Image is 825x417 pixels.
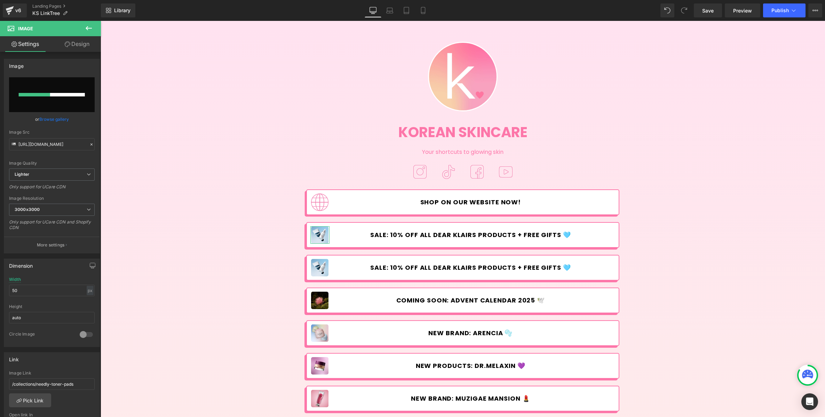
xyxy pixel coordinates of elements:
div: Dimension [9,259,33,269]
input: auto [9,285,95,296]
div: Link [9,353,19,362]
p: Your shortcuts to glowing skin [206,127,519,135]
button: More settings [4,237,100,253]
img: Dr.Melaxin [211,336,228,354]
span: Save [702,7,714,14]
a: Browse gallery [39,113,69,125]
a: Desktop [365,3,381,17]
div: Image [9,59,24,69]
h1: Korean Skincare [199,101,526,122]
div: Only support for UCare CDN and Shopify CDN [9,219,95,235]
div: Image Src [9,130,95,135]
img: Pink planet icon [211,173,228,190]
img: Needly Free Gift [211,205,228,223]
input: Link [9,138,95,150]
img: Advent Calendar [211,271,228,288]
p: More settings [37,242,65,248]
div: Image Link [9,371,95,376]
a: SALE: 10% OFF ALL DEAR KLAIRS PRODUCTS + FREE GIFTS 🩵 [236,239,515,254]
a: Landing Pages [32,3,101,9]
img: Dr.Melaxin [211,304,228,321]
button: Publish [763,3,806,17]
a: NEW BRAND: MUZIGAE MANSION 💄 [236,370,515,385]
div: Image Quality [9,161,95,166]
span: COMING SOON: Advent Calendar 2025 🕊️ [296,276,445,283]
img: Dear Klairs [211,369,228,386]
a: Tablet [398,3,415,17]
button: Undo [660,3,674,17]
a: Shop on our website now! [236,174,515,189]
span: Image [18,26,33,31]
div: or [9,116,95,123]
div: Circle Image [9,331,73,339]
a: Pick Link [9,393,51,407]
input: https://your-shop.myshopify.com [9,378,95,390]
div: Only support for UCare CDN [9,184,95,194]
a: New Library [101,3,135,17]
img: Dear Klairs [211,238,228,255]
a: Preview [725,3,760,17]
button: More [808,3,822,17]
a: SALE: 10% OFF ALL DEAR KLAIRS PRODUCTS + FREE GIFTS 🩵 [236,207,515,221]
span: Publish [771,8,789,13]
span: SALE: 10% OFF ALL DEAR KLAIRS PRODUCTS + FREE GIFTS 🩵 [270,243,470,251]
b: 3000x3000 [15,207,40,212]
span: New products: Dr.Melaxin 💜 [315,341,425,349]
a: Mobile [415,3,431,17]
div: px [87,286,94,295]
span: KS LinkTree [32,10,60,16]
div: Open Intercom Messenger [801,393,818,410]
a: Design [52,36,102,52]
input: auto [9,312,95,323]
span: Shop on our website now! [320,178,421,185]
span: SALE: 10% OFF ALL DEAR KLAIRS PRODUCTS + FREE GIFTS 🩵 [270,210,470,218]
a: New brand: Arencia 🫧 [236,305,515,320]
a: New products: Dr.Melaxin 💜 [236,338,515,352]
span: Preview [733,7,752,14]
span: Library [114,7,130,14]
a: COMING SOON: Advent Calendar 2025 🕊️ [236,272,515,287]
b: Lighter [15,172,29,177]
span: New brand: Arencia 🫧 [328,308,412,316]
img: Black K logo of Korean Skincare with a pink heart on a pink to yellow gradient [327,21,397,91]
div: Width [9,277,21,282]
div: v6 [14,6,23,15]
div: Height [9,304,95,309]
a: v6 [3,3,27,17]
span: NEW BRAND: MUZIGAE MANSION 💄 [310,374,429,381]
a: Laptop [381,3,398,17]
button: Redo [677,3,691,17]
div: Image Resolution [9,196,95,201]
